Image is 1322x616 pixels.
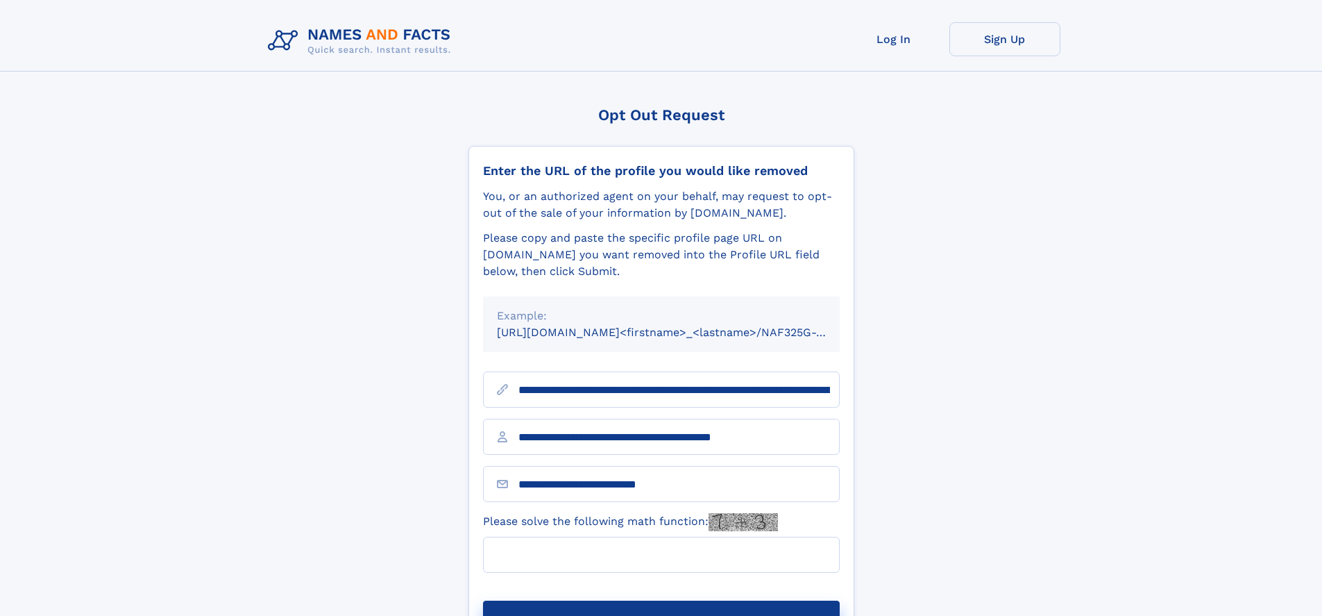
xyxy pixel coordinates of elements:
div: You, or an authorized agent on your behalf, may request to opt-out of the sale of your informatio... [483,188,840,222]
label: Please solve the following math function: [483,513,778,531]
div: Example: [497,308,826,324]
a: Log In [838,22,949,56]
a: Sign Up [949,22,1060,56]
div: Please copy and paste the specific profile page URL on [DOMAIN_NAME] you want removed into the Pr... [483,230,840,280]
div: Opt Out Request [468,106,854,124]
small: [URL][DOMAIN_NAME]<firstname>_<lastname>/NAF325G-xxxxxxxx [497,326,866,339]
img: Logo Names and Facts [262,22,462,60]
div: Enter the URL of the profile you would like removed [483,163,840,178]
